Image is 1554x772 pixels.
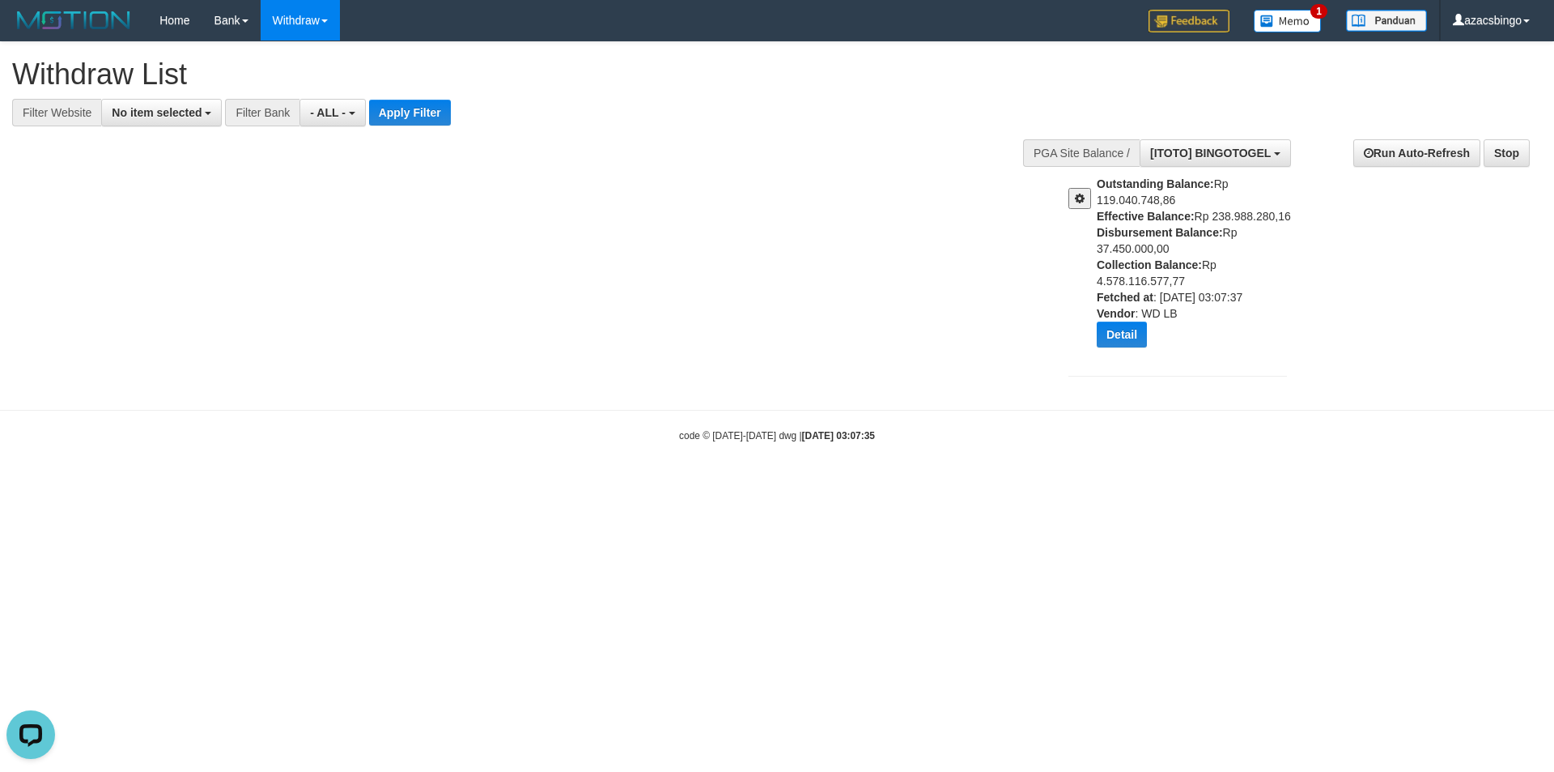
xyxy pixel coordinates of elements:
div: PGA Site Balance / [1023,139,1140,167]
a: Run Auto-Refresh [1353,139,1480,167]
div: Rp 119.040.748,86 Rp 238.988.280,16 Rp 37.450.000,00 Rp 4.578.116.577,77 : [DATE] 03:07:37 : WD LB [1097,176,1299,360]
button: Open LiveChat chat widget [6,6,55,55]
span: [ITOTO] BINGOTOGEL [1150,147,1271,160]
button: Detail [1097,322,1147,348]
button: [ITOTO] BINGOTOGEL [1140,139,1291,167]
span: No item selected [112,106,202,119]
button: - ALL - [299,99,365,126]
b: Disbursement Balance: [1097,226,1223,239]
span: 1 [1310,4,1327,19]
button: Apply Filter [369,100,451,126]
b: Collection Balance: [1097,258,1202,271]
img: Button%20Memo.svg [1254,10,1322,32]
div: Filter Website [12,99,101,126]
img: panduan.png [1346,10,1427,32]
b: Outstanding Balance: [1097,177,1214,190]
b: Vendor [1097,307,1135,320]
div: Filter Bank [225,99,299,126]
strong: [DATE] 03:07:35 [802,430,875,441]
span: - ALL - [310,106,346,119]
a: Stop [1484,139,1530,167]
small: code © [DATE]-[DATE] dwg | [679,430,875,441]
button: No item selected [101,99,222,126]
h1: Withdraw List [12,58,1020,91]
b: Fetched at [1097,291,1153,304]
b: Effective Balance: [1097,210,1195,223]
img: Feedback.jpg [1149,10,1229,32]
img: MOTION_logo.png [12,8,135,32]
